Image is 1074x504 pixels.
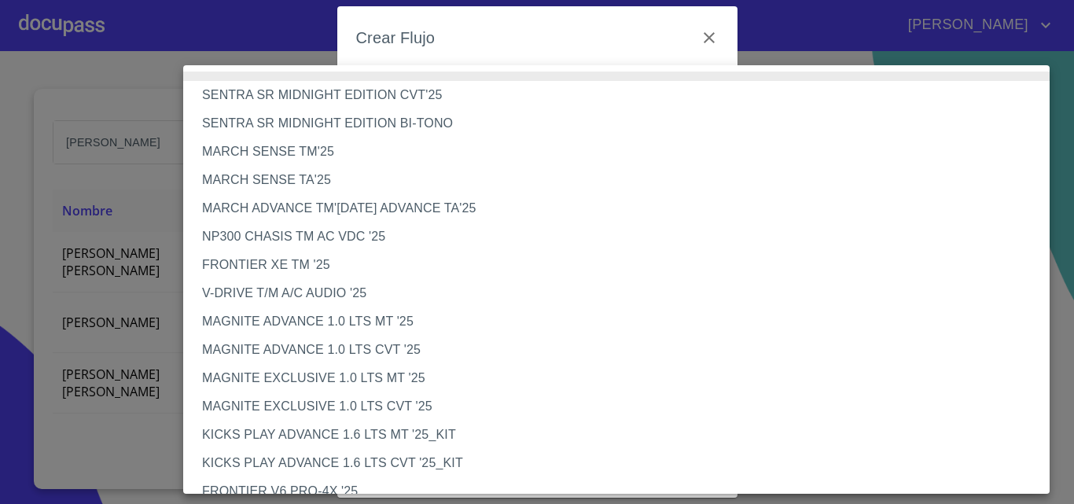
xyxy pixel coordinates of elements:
[183,392,1061,421] li: MAGNITE EXCLUSIVE 1.0 LTS CVT '25
[183,421,1061,449] li: KICKS PLAY ADVANCE 1.6 LTS MT '25_KIT
[183,279,1061,307] li: V-DRIVE T/M A/C AUDIO '25
[183,364,1061,392] li: MAGNITE EXCLUSIVE 1.0 LTS MT '25
[183,223,1061,251] li: NP300 CHASIS TM AC VDC '25
[183,81,1061,109] li: SENTRA SR MIDNIGHT EDITION CVT'25
[183,307,1061,336] li: MAGNITE ADVANCE 1.0 LTS MT '25
[183,138,1061,166] li: MARCH SENSE TM'25
[183,336,1061,364] li: MAGNITE ADVANCE 1.0 LTS CVT '25
[183,109,1061,138] li: SENTRA SR MIDNIGHT EDITION BI-TONO
[183,166,1061,194] li: MARCH SENSE TA'25
[183,449,1061,477] li: KICKS PLAY ADVANCE 1.6 LTS CVT '25_KIT
[183,194,1061,223] li: MARCH ADVANCE TM'[DATE] ADVANCE TA'25
[183,251,1061,279] li: FRONTIER XE TM '25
